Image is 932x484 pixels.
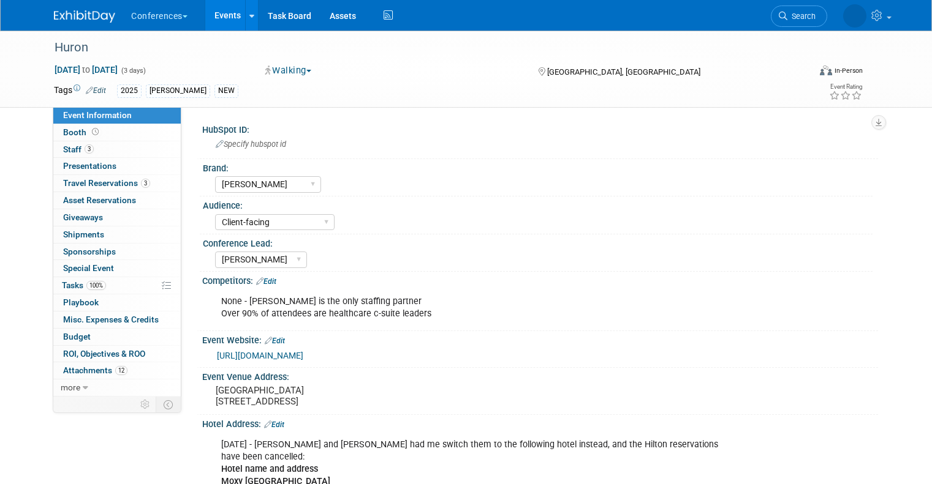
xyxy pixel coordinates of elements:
td: Toggle Event Tabs [156,397,181,412]
img: ExhibitDay [54,10,115,23]
a: Staff3 [53,141,181,158]
span: 3 [85,144,94,154]
a: Playbook [53,294,181,311]
div: Competitors: [202,272,878,288]
span: more [61,382,80,392]
span: 12 [115,366,127,375]
span: Special Event [63,263,114,273]
div: Event Rating [829,84,862,90]
td: Personalize Event Tab Strip [135,397,156,412]
span: Attachments [63,365,127,375]
a: Shipments [53,226,181,243]
span: Event Information [63,110,132,120]
span: Giveaways [63,212,103,222]
img: Format-Inperson.png [820,65,832,75]
div: Event Format [743,64,863,82]
div: Conference Lead: [203,234,873,250]
a: Travel Reservations3 [53,175,181,192]
td: Tags [54,84,106,98]
pre: [GEOGRAPHIC_DATA] [STREET_ADDRESS] [216,385,471,407]
a: Booth [53,124,181,141]
a: Edit [265,337,285,345]
a: Search [771,6,827,27]
span: Presentations [63,161,116,171]
span: Playbook [63,297,99,307]
a: [URL][DOMAIN_NAME] [217,351,303,360]
b: Hotel name and address [221,464,318,474]
span: Sponsorships [63,247,116,256]
span: [DATE] [DATE] [54,64,118,75]
a: Sponsorships [53,244,181,260]
span: Asset Reservations [63,195,136,205]
span: Staff [63,144,94,154]
span: to [80,65,92,75]
a: Attachments12 [53,362,181,379]
span: (3 days) [120,67,146,75]
a: Edit [256,277,276,286]
a: Special Event [53,260,181,277]
span: Shipments [63,229,104,239]
div: Audience: [203,196,873,212]
div: In-Person [834,66,863,75]
a: Asset Reservations [53,192,181,209]
a: Budget [53,329,181,345]
span: Booth not reserved yet [89,127,101,136]
a: Event Information [53,107,181,124]
span: Budget [63,332,91,341]
span: Misc. Expenses & Credits [63,315,159,324]
span: Tasks [62,280,106,290]
span: Booth [63,127,101,137]
a: Presentations [53,158,181,174]
span: 3 [141,179,150,188]
div: [PERSON_NAME] [146,84,210,97]
a: ROI, Objectives & ROO [53,346,181,362]
a: Misc. Expenses & Credits [53,311,181,328]
a: Tasks100% [53,277,181,294]
div: NEW [214,84,238,97]
div: Brand: [203,159,873,174]
span: 100% [86,281,106,290]
div: Event Website: [202,331,878,347]
button: Walking [261,64,316,77]
span: Specify hubspot id [216,140,286,149]
a: more [53,379,181,396]
span: [GEOGRAPHIC_DATA], [GEOGRAPHIC_DATA] [547,67,700,76]
span: Search [787,12,816,21]
div: Huron [50,37,794,59]
div: 2025 [117,84,142,97]
a: Edit [264,420,284,429]
a: Edit [86,86,106,95]
span: Travel Reservations [63,178,150,188]
div: Event Venue Address: [202,368,878,383]
div: Hotel Address: [202,415,878,431]
img: Stephanie Donley [843,4,866,28]
div: None - [PERSON_NAME] is the only staffing partner Over 90% of attendees are healthcare c-suite le... [213,289,747,326]
a: Giveaways [53,209,181,226]
div: HubSpot ID: [202,121,878,136]
span: ROI, Objectives & ROO [63,349,145,359]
